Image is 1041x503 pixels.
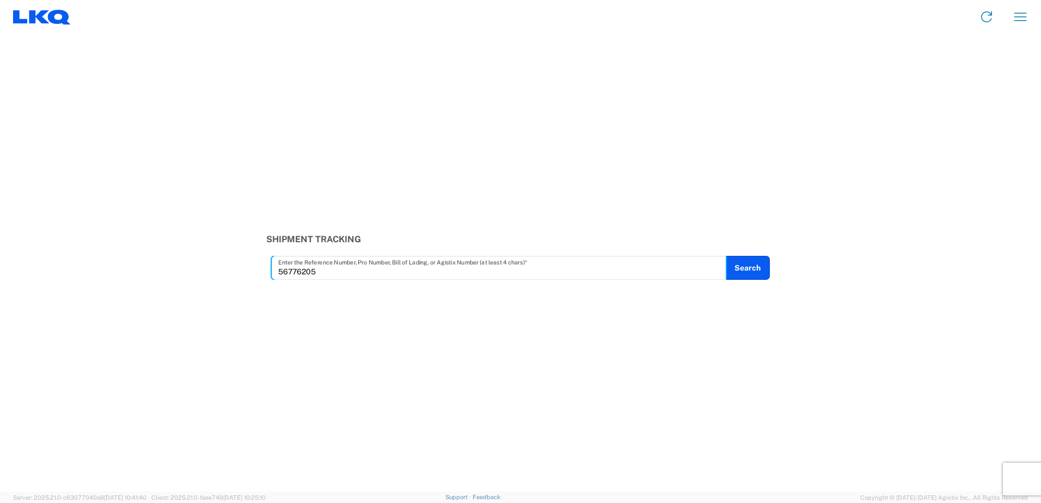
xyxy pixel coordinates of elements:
button: Search [726,256,770,280]
span: [DATE] 10:25:10 [223,494,266,501]
span: Copyright © [DATE]-[DATE] Agistix Inc., All Rights Reserved [860,493,1028,502]
h3: Shipment Tracking [266,234,775,244]
a: Support [445,494,473,500]
span: Client: 2025.21.0-faee749 [151,494,266,501]
span: Server: 2025.21.0-c63077040a8 [13,494,146,501]
span: [DATE] 10:41:40 [104,494,146,501]
a: Feedback [473,494,500,500]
